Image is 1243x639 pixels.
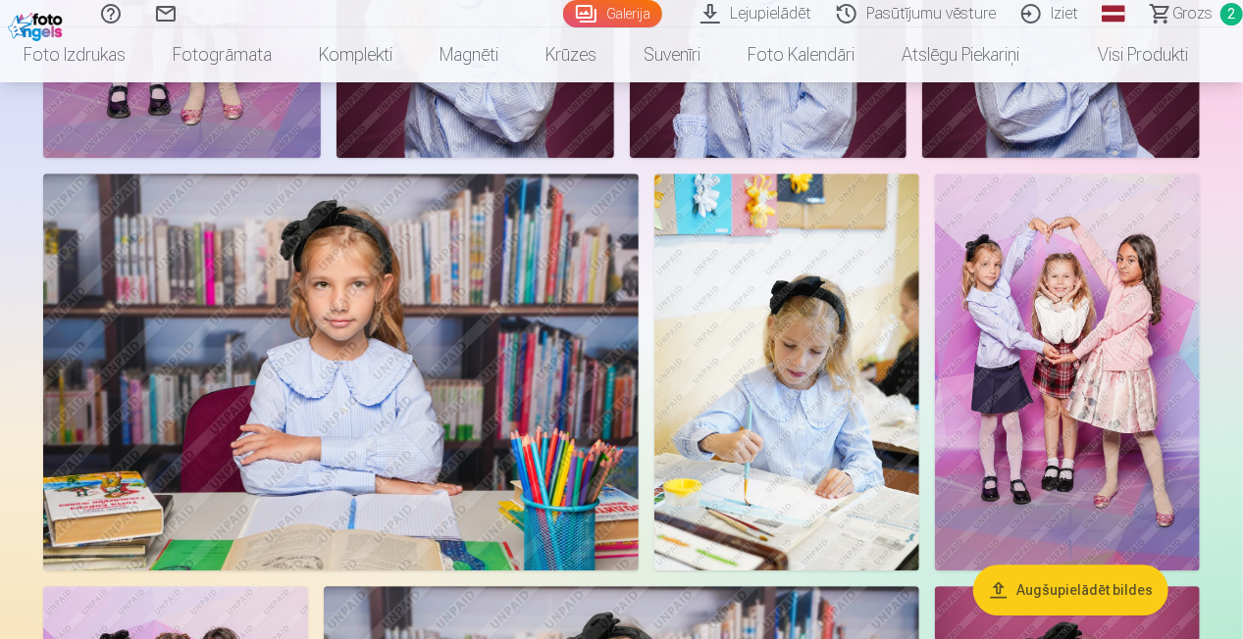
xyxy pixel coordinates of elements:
[416,27,522,82] a: Magnēti
[973,565,1168,615] button: Augšupielādēt bildes
[1172,2,1213,25] span: Grozs
[522,27,620,82] a: Krūzes
[620,27,724,82] a: Suvenīri
[878,27,1043,82] a: Atslēgu piekariņi
[295,27,416,82] a: Komplekti
[1043,27,1212,82] a: Visi produkti
[724,27,878,82] a: Foto kalendāri
[149,27,295,82] a: Fotogrāmata
[1220,3,1243,25] span: 2
[8,8,68,41] img: /fa1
